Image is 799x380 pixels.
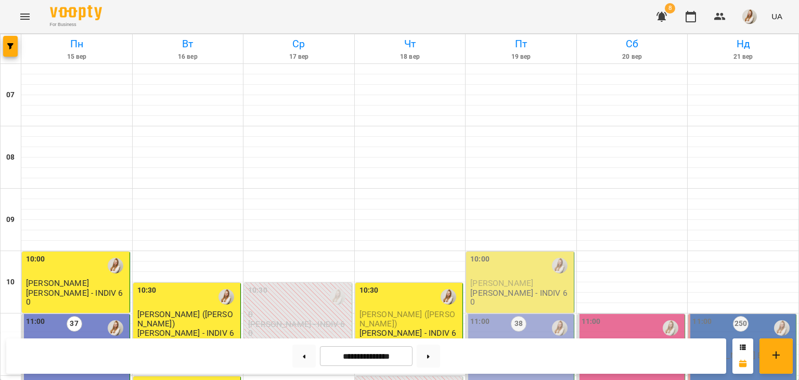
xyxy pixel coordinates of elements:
h6: 20 вер [578,52,686,62]
h6: 10 [6,277,15,288]
label: 11:00 [470,316,489,327]
img: Voopty Logo [50,5,102,20]
label: 11:00 [582,316,601,327]
p: [PERSON_NAME] - INDIV 60 [359,329,461,347]
span: [PERSON_NAME] ([PERSON_NAME]) [137,309,233,328]
label: 38 [511,316,526,332]
h6: Чт [356,36,464,52]
img: Адамович Вікторія [108,320,123,336]
span: [PERSON_NAME] [26,278,89,288]
img: Адамович Вікторія [441,289,456,305]
p: [PERSON_NAME] - INDIV 60 [26,289,127,307]
button: UA [767,7,787,26]
h6: Сб [578,36,686,52]
span: [PERSON_NAME] [470,278,533,288]
span: [PERSON_NAME] ([PERSON_NAME]) [359,309,455,328]
img: db46d55e6fdf8c79d257263fe8ff9f52.jpeg [742,9,757,24]
label: 10:30 [137,285,157,296]
h6: 08 [6,152,15,163]
img: Адамович Вікторія [108,258,123,273]
h6: 21 вер [689,52,797,62]
label: 10:00 [470,254,489,265]
span: UA [771,11,782,22]
h6: 09 [6,214,15,226]
h6: 07 [6,89,15,101]
label: 11:00 [692,316,712,327]
img: Адамович Вікторія [552,320,568,336]
span: For Business [50,21,102,28]
label: 11:00 [26,316,45,327]
h6: 18 вер [356,52,464,62]
h6: 19 вер [467,52,575,62]
p: 0 [248,310,350,319]
span: 8 [665,3,675,14]
label: 250 [733,316,749,332]
h6: Ср [245,36,353,52]
img: Адамович Вікторія [663,320,678,336]
label: 10:00 [26,254,45,265]
p: [PERSON_NAME] - INDIV 60 [248,320,350,338]
p: [PERSON_NAME] - INDIV 60 [137,329,239,347]
h6: Вт [134,36,242,52]
button: Menu [12,4,37,29]
h6: Пн [23,36,131,52]
img: Адамович Вікторія [552,258,568,273]
h6: Пт [467,36,575,52]
img: Адамович Вікторія [330,289,345,305]
h6: 16 вер [134,52,242,62]
label: 37 [67,316,82,332]
h6: 17 вер [245,52,353,62]
h6: Нд [689,36,797,52]
label: 10:30 [248,285,267,296]
h6: 15 вер [23,52,131,62]
label: 10:30 [359,285,379,296]
img: Адамович Вікторія [218,289,234,305]
img: Адамович Вікторія [774,320,790,336]
p: [PERSON_NAME] - INDIV 60 [470,289,572,307]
